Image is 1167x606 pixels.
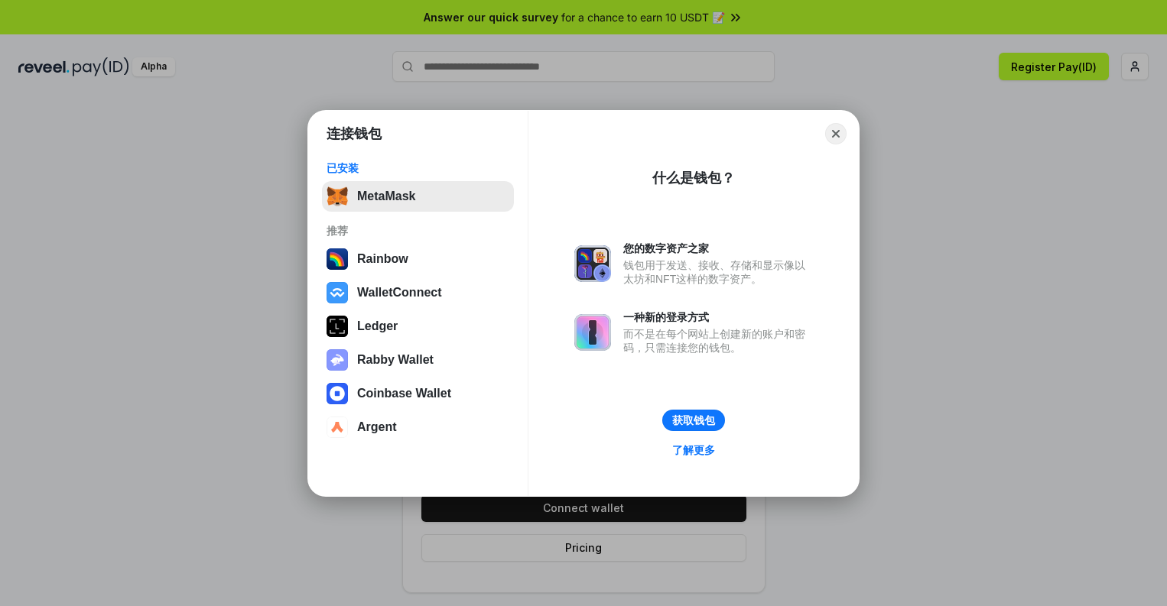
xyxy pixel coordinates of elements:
button: MetaMask [322,181,514,212]
button: Rabby Wallet [322,345,514,375]
div: Rainbow [357,252,408,266]
div: 您的数字资产之家 [623,241,813,255]
button: 获取钱包 [662,410,725,431]
div: 了解更多 [672,443,715,457]
img: svg+xml,%3Csvg%20width%3D%2228%22%20height%3D%2228%22%20viewBox%3D%220%200%2028%2028%22%20fill%3D... [327,282,348,303]
div: WalletConnect [357,286,442,300]
div: 一种新的登录方式 [623,310,813,324]
button: Coinbase Wallet [322,378,514,409]
div: 什么是钱包？ [652,169,735,187]
div: 获取钱包 [672,413,715,427]
img: svg+xml,%3Csvg%20width%3D%2228%22%20height%3D%2228%22%20viewBox%3D%220%200%2028%2028%22%20fill%3D... [327,383,348,404]
div: Argent [357,420,397,434]
div: Coinbase Wallet [357,387,451,400]
img: svg+xml,%3Csvg%20xmlns%3D%22http%3A%2F%2Fwww.w3.org%2F2000%2Fsvg%22%20fill%3D%22none%22%20viewBox... [327,349,348,371]
img: svg+xml,%3Csvg%20xmlns%3D%22http%3A%2F%2Fwww.w3.org%2F2000%2Fsvg%22%20width%3D%2228%22%20height%3... [327,316,348,337]
img: svg+xml,%3Csvg%20xmlns%3D%22http%3A%2F%2Fwww.w3.org%2F2000%2Fsvg%22%20fill%3D%22none%22%20viewBox... [574,314,611,351]
a: 了解更多 [663,440,724,460]
div: Rabby Wallet [357,353,434,367]
button: WalletConnect [322,277,514,308]
img: svg+xml,%3Csvg%20fill%3D%22none%22%20height%3D%2233%22%20viewBox%3D%220%200%2035%2033%22%20width%... [327,186,348,207]
div: 已安装 [327,161,509,175]
h1: 连接钱包 [327,125,382,143]
button: Argent [322,412,514,442]
div: 钱包用于发送、接收、存储和显示像以太坊和NFT这样的数字资产。 [623,258,813,286]
div: 而不是在每个网站上创建新的账户和密码，只需连接您的钱包。 [623,327,813,355]
div: 推荐 [327,224,509,238]
img: svg+xml,%3Csvg%20xmlns%3D%22http%3A%2F%2Fwww.w3.org%2F2000%2Fsvg%22%20fill%3D%22none%22%20viewBox... [574,245,611,282]
div: MetaMask [357,190,415,203]
button: Ledger [322,311,514,342]
div: Ledger [357,319,398,333]
img: svg+xml,%3Csvg%20width%3D%22120%22%20height%3D%22120%22%20viewBox%3D%220%200%20120%20120%22%20fil... [327,248,348,270]
img: svg+xml,%3Csvg%20width%3D%2228%22%20height%3D%2228%22%20viewBox%3D%220%200%2028%2028%22%20fill%3D... [327,416,348,438]
button: Close [825,123,847,144]
button: Rainbow [322,244,514,274]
